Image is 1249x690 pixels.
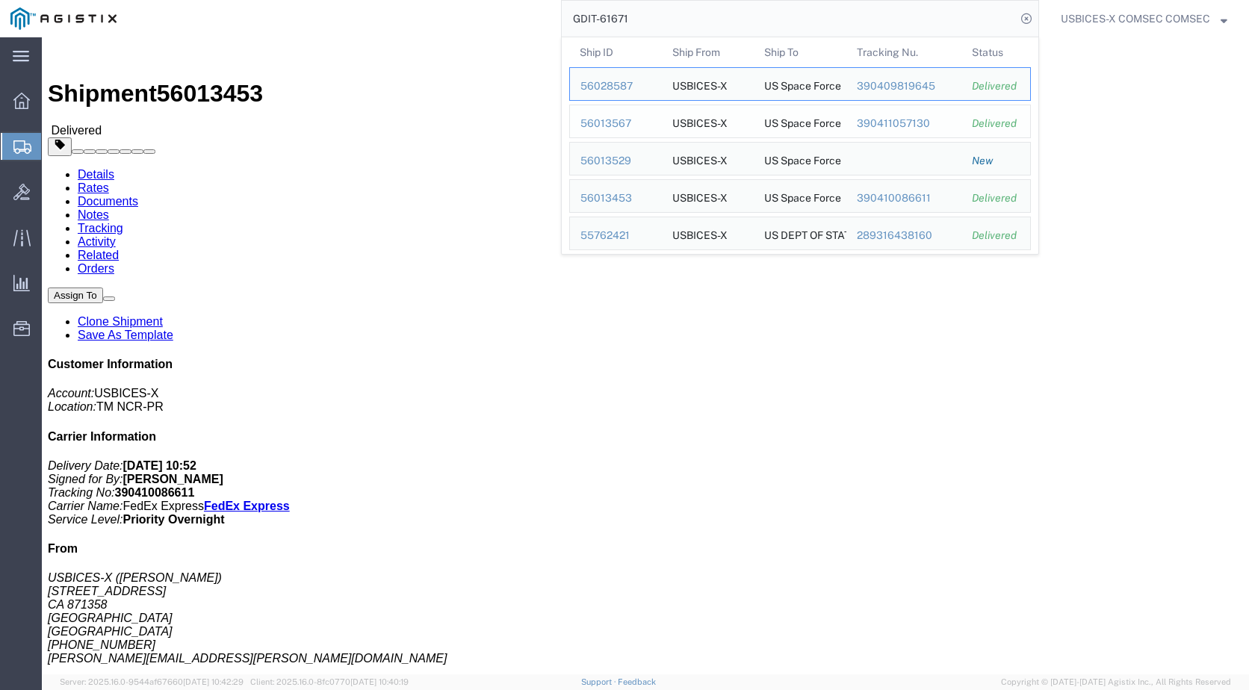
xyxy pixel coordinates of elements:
[857,116,952,131] div: 390411057130
[672,68,728,100] div: USBICES-X
[754,37,846,67] th: Ship To
[857,190,952,206] div: 390410086611
[60,677,244,686] span: Server: 2025.16.0-9544af67660
[10,7,117,30] img: logo
[618,677,656,686] a: Feedback
[764,180,836,212] div: US Space Force
[764,105,836,137] div: US Space Force
[580,228,651,243] div: 55762421
[581,677,619,686] a: Support
[972,228,1020,243] div: Delivered
[1060,10,1228,28] button: USBICES-X COMSEC COMSEC
[857,228,952,243] div: 289316438160
[569,37,662,67] th: Ship ID
[972,190,1020,206] div: Delivered
[1061,10,1210,27] span: USBICES-X COMSEC COMSEC
[972,153,1020,169] div: New
[580,116,651,131] div: 56013567
[569,37,1038,254] table: Search Results
[961,37,1031,67] th: Status
[972,78,1020,94] div: Delivered
[672,180,728,212] div: USBICES-X
[580,153,651,169] div: 56013529
[764,217,836,249] div: US DEPT OF STATE
[1001,676,1231,689] span: Copyright © [DATE]-[DATE] Agistix Inc., All Rights Reserved
[183,677,244,686] span: [DATE] 10:42:29
[672,143,728,175] div: USBICES-X
[350,677,409,686] span: [DATE] 10:40:19
[672,217,728,249] div: USBICES-X
[846,37,962,67] th: Tracking Nu.
[764,68,836,100] div: US Space Force
[580,78,651,94] div: 56028587
[857,78,952,94] div: 390409819645
[662,37,754,67] th: Ship From
[250,677,409,686] span: Client: 2025.16.0-8fc0770
[764,143,836,175] div: US Space Force
[972,116,1020,131] div: Delivered
[42,37,1249,674] iframe: FS Legacy Container
[672,105,728,137] div: USBICES-X
[580,190,651,206] div: 56013453
[562,1,1016,37] input: Search for shipment number, reference number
